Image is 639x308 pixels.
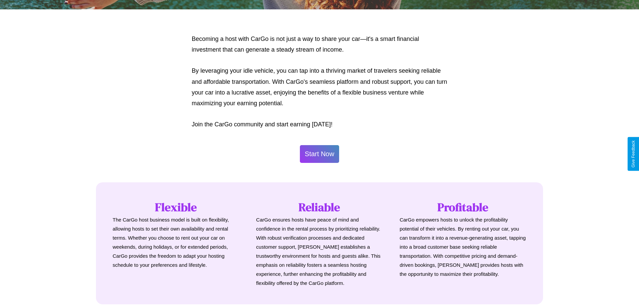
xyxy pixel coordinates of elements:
p: CarGo ensures hosts have peace of mind and confidence in the rental process by prioritizing relia... [256,215,383,288]
p: CarGo empowers hosts to unlock the profitability potential of their vehicles. By renting out your... [400,215,526,279]
div: Give Feedback [631,140,636,168]
p: By leveraging your idle vehicle, you can tap into a thriving market of travelers seeking reliable... [192,65,447,109]
button: Start Now [300,145,339,163]
p: Join the CarGo community and start earning [DATE]! [192,119,447,130]
h1: Flexible [113,199,239,215]
h1: Reliable [256,199,383,215]
h1: Profitable [400,199,526,215]
p: Becoming a host with CarGo is not just a way to share your car—it's a smart financial investment ... [192,34,447,55]
p: The CarGo host business model is built on flexibility, allowing hosts to set their own availabili... [113,215,239,269]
